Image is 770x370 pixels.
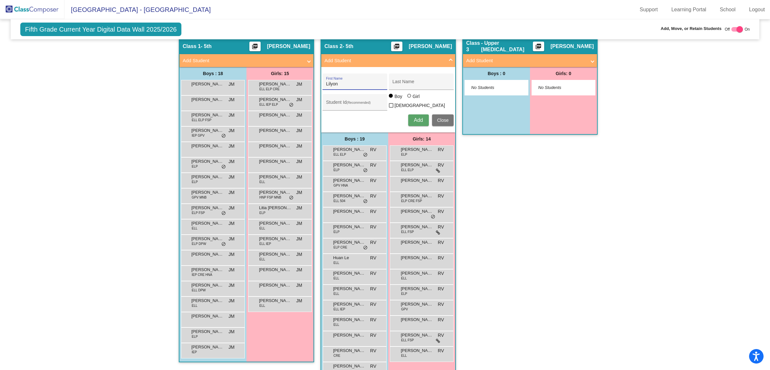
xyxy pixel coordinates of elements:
[228,282,235,289] span: JM
[192,164,198,169] span: ELP
[259,127,291,134] span: [PERSON_NAME]
[221,242,226,247] span: do_not_disturb_alt
[533,42,544,51] button: Print Students Details
[438,208,444,215] span: RV
[191,328,224,335] span: [PERSON_NAME]
[333,286,365,292] span: [PERSON_NAME]
[221,211,226,216] span: do_not_disturb_alt
[401,291,407,296] span: ELP
[401,229,414,234] span: ELL FSP
[259,303,265,308] span: ELL
[333,199,345,203] span: ELL 504
[259,210,265,215] span: ELP
[191,189,224,196] span: [PERSON_NAME]
[401,152,407,157] span: ELP
[192,288,206,293] span: ELL DPW
[333,162,365,168] span: [PERSON_NAME]
[296,127,302,134] span: JM
[363,199,368,204] span: do_not_disturb_alt
[289,195,294,200] span: do_not_disturb_alt
[333,291,339,296] span: ELL
[401,347,433,354] span: [PERSON_NAME]
[191,344,224,350] span: [PERSON_NAME]
[342,43,353,50] span: - 5th
[333,152,346,157] span: ELL ELP
[296,81,302,88] span: JM
[333,332,365,338] span: [PERSON_NAME]
[466,57,586,64] mat-panel-title: Add Student
[296,143,302,150] span: JM
[401,332,433,338] span: [PERSON_NAME]
[296,189,302,196] span: JM
[401,338,414,343] span: ELL FSP
[471,84,512,91] span: No Students
[228,158,235,165] span: JM
[201,43,212,50] span: - 5th
[370,208,376,215] span: RV
[333,177,365,184] span: [PERSON_NAME]
[438,239,444,246] span: RV
[370,301,376,308] span: RV
[534,43,542,52] mat-icon: picture_as_pdf
[401,255,433,261] span: [PERSON_NAME]
[370,316,376,323] span: RV
[370,347,376,354] span: RV
[296,112,302,119] span: JM
[249,42,261,51] button: Print Students Details
[333,353,340,358] span: CRE
[192,180,198,184] span: ELP
[438,146,444,153] span: RV
[333,301,365,307] span: [PERSON_NAME]
[221,164,226,170] span: do_not_disturb_alt
[296,174,302,180] span: JM
[259,189,291,196] span: [PERSON_NAME]
[191,313,224,319] span: [PERSON_NAME]
[391,42,402,51] button: Print Students Details
[192,210,205,215] span: ELP FSP
[333,146,365,153] span: [PERSON_NAME] [PERSON_NAME]
[296,236,302,242] span: JM
[438,193,444,200] span: RV
[370,363,376,370] span: RV
[259,297,291,304] span: [PERSON_NAME]
[401,286,433,292] span: [PERSON_NAME]
[438,286,444,292] span: RV
[191,81,224,87] span: [PERSON_NAME]
[179,54,313,67] mat-expansion-panel-header: Add Student
[661,25,722,32] span: Add, Move, or Retain Students
[438,162,444,169] span: RV
[259,226,265,231] span: ELL
[333,260,339,265] span: ELL
[20,23,182,36] span: Fifth Grade Current Year Digital Data Wall 2025/2026
[259,251,291,258] span: [PERSON_NAME]
[296,267,302,273] span: JM
[401,276,407,281] span: ELL
[289,102,294,108] span: do_not_disturb_alt
[191,174,224,180] span: [PERSON_NAME]
[192,241,206,246] span: ELP DPW
[251,43,259,52] mat-icon: picture_as_pdf
[296,251,302,258] span: JM
[228,297,235,304] span: JM
[438,177,444,184] span: RV
[246,67,313,80] div: Girls: 15
[392,82,450,87] input: Last Name
[228,344,235,351] span: JM
[666,5,712,15] a: Learning Portal
[228,251,235,258] span: JM
[401,316,433,323] span: [PERSON_NAME]
[363,245,368,250] span: do_not_disturb_alt
[431,214,435,219] span: do_not_disturb_alt
[530,67,597,80] div: Girls: 0
[401,146,433,153] span: [PERSON_NAME] [PERSON_NAME]
[363,168,368,173] span: do_not_disturb_alt
[412,93,420,100] div: Girl
[191,127,224,134] span: [PERSON_NAME]
[192,334,198,339] span: ELP
[370,146,376,153] span: RV
[333,239,365,246] span: [PERSON_NAME]
[438,316,444,323] span: RV
[259,102,278,107] span: ELL IEP ELP
[401,224,433,230] span: [PERSON_NAME]
[228,205,235,211] span: JM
